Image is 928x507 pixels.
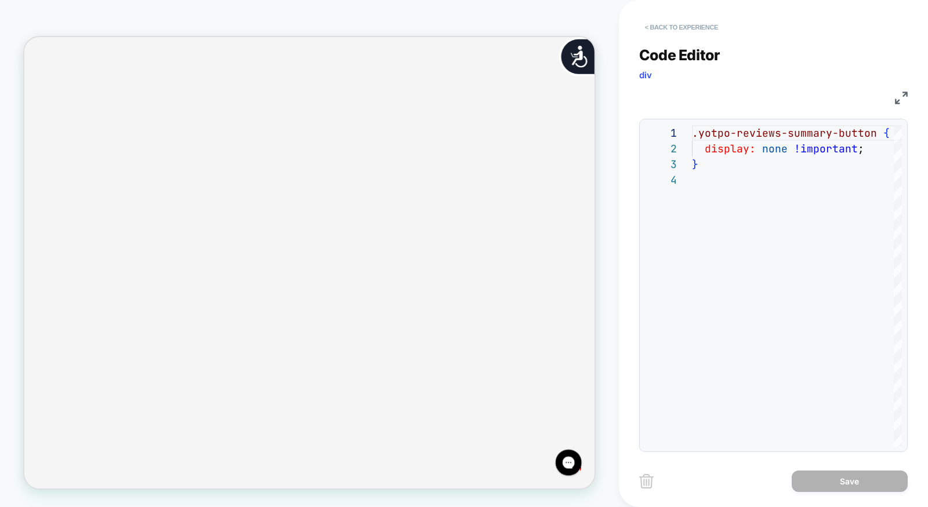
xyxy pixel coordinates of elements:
[794,142,858,155] span: !important
[692,126,877,140] span: .yotpo-reviews-summary-button
[883,126,890,140] span: {
[858,142,864,155] span: ;
[6,4,41,39] button: Gorgias live chat
[646,125,677,141] div: 1
[895,92,908,104] img: fullscreen
[639,18,724,37] button: < Back to experience
[639,70,652,81] span: div
[705,142,756,155] span: display:
[692,158,698,171] span: }
[639,46,720,64] span: Code Editor
[646,156,677,172] div: 3
[646,141,677,156] div: 2
[639,474,654,488] img: delete
[762,142,788,155] span: none
[792,470,908,492] button: Save
[646,172,677,188] div: 4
